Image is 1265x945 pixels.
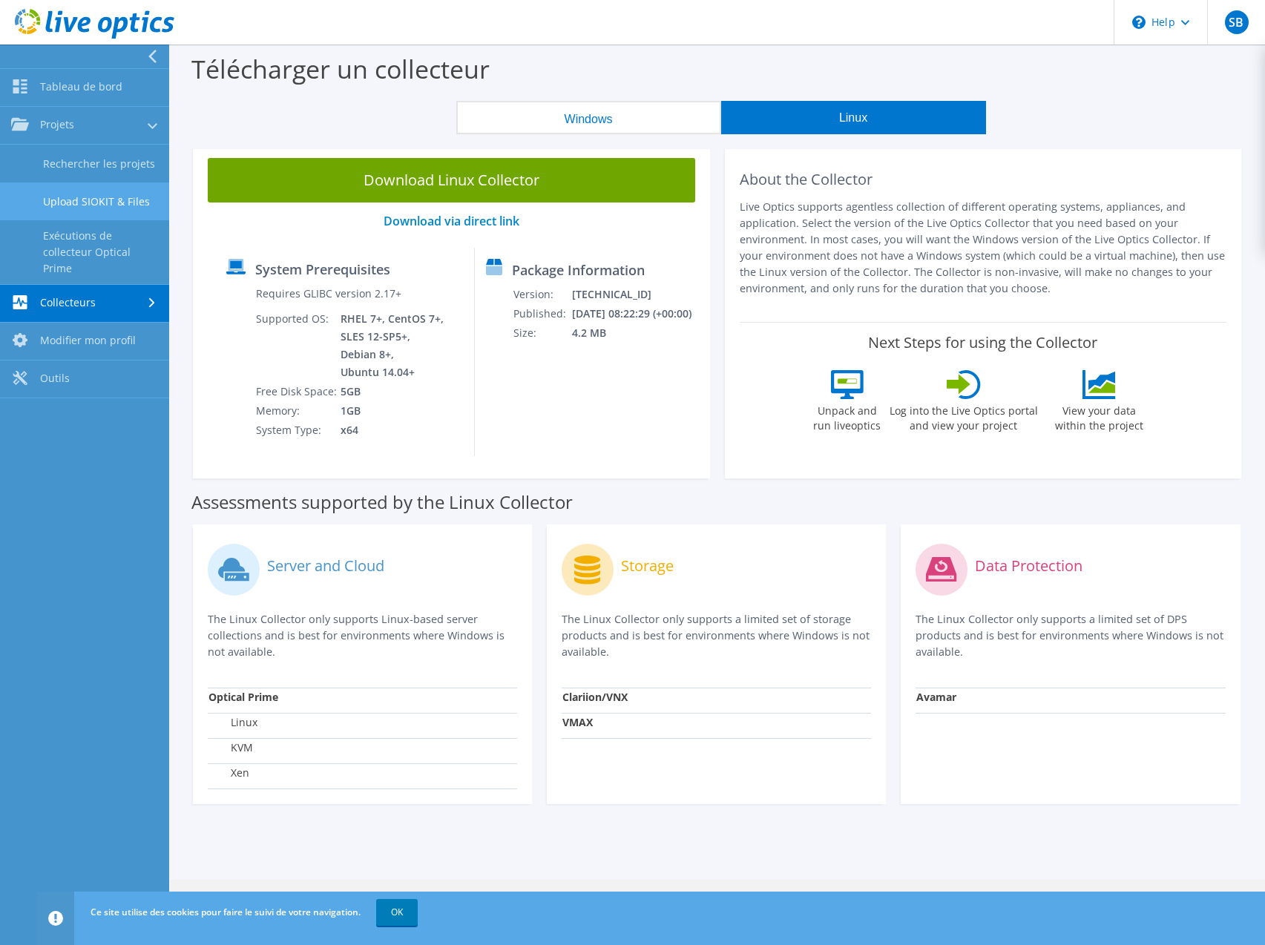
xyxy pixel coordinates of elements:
[255,382,340,401] td: Free Disk Space:
[916,611,1225,660] p: The Linux Collector only supports a limited set of DPS products and is best for environments wher...
[1225,10,1249,34] span: SB
[513,323,571,343] td: Size:
[916,690,956,704] strong: Avamar
[889,399,1039,433] label: Log into the Live Optics portal and view your project
[868,334,1097,352] label: Next Steps for using the Collector
[267,559,384,573] label: Server and Cloud
[384,213,519,229] a: Download via direct link
[1132,16,1146,29] svg: \n
[376,899,418,926] a: OK
[740,171,1227,188] h2: About the Collector
[208,611,517,660] p: The Linux Collector only supports Linux-based server collections and is best for environments whe...
[571,285,703,304] td: [TECHNICAL_ID]
[740,199,1227,297] p: Live Optics supports agentless collection of different operating systems, appliances, and applica...
[208,158,695,202] a: Download Linux Collector
[91,906,361,918] span: Ce site utilise des cookies pour faire le suivi de votre navigation.
[255,421,340,440] td: System Type:
[562,715,593,729] strong: VMAX
[255,262,390,277] label: System Prerequisites
[562,690,628,704] strong: Clariion/VNX
[721,101,986,134] button: Linux
[255,401,340,421] td: Memory:
[513,304,571,323] td: Published:
[456,101,721,134] button: Windows
[340,401,447,421] td: 1GB
[340,421,447,440] td: x64
[191,495,573,510] label: Assessments supported by the Linux Collector
[813,399,881,433] label: Unpack and run liveoptics
[1046,399,1153,433] label: View your data within the project
[513,285,571,304] td: Version:
[191,52,490,86] label: Télécharger un collecteur
[256,286,401,301] label: Requires GLIBC version 2.17+
[208,715,257,730] label: Linux
[571,304,703,323] td: [DATE] 08:22:29 (+00:00)
[208,690,278,704] strong: Optical Prime
[512,263,645,277] label: Package Information
[208,765,249,780] label: Xen
[208,740,253,755] label: KVM
[340,382,447,401] td: 5GB
[975,559,1082,573] label: Data Protection
[340,309,447,382] td: RHEL 7+, CentOS 7+, SLES 12-SP5+, Debian 8+, Ubuntu 14.04+
[621,559,674,573] label: Storage
[562,611,871,660] p: The Linux Collector only supports a limited set of storage products and is best for environments ...
[255,309,340,382] td: Supported OS:
[571,323,703,343] td: 4.2 MB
